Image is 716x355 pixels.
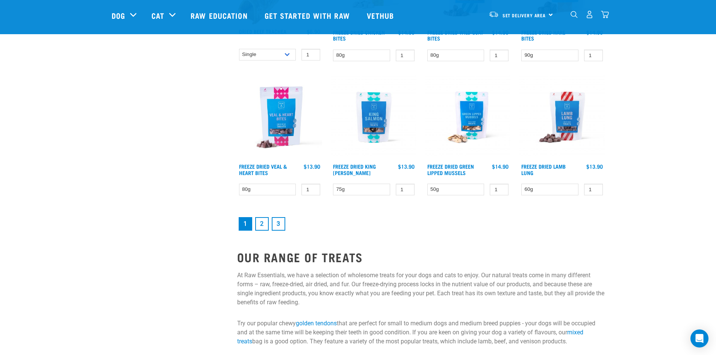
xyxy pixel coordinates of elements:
[237,75,322,160] img: Raw Essentials Freeze Dried Veal & Heart Bites Treats
[237,250,605,264] h2: OUR RANGE OF TREATS
[521,165,566,174] a: Freeze Dried Lamb Lung
[690,329,708,347] div: Open Intercom Messenger
[296,320,337,327] a: golden tendons
[301,184,320,195] input: 1
[239,165,287,174] a: Freeze Dried Veal & Heart Bites
[183,0,257,30] a: Raw Education
[398,163,415,169] div: $13.90
[489,11,499,18] img: van-moving.png
[237,329,583,345] a: mixed treats
[255,217,269,231] a: Goto page 2
[333,165,376,174] a: Freeze Dried King [PERSON_NAME]
[519,75,605,160] img: RE Product Shoot 2023 Nov8571
[601,11,609,18] img: home-icon@2x.png
[304,163,320,169] div: $13.90
[331,75,416,160] img: RE Product Shoot 2023 Nov8584
[237,216,605,232] nav: pagination
[427,165,474,174] a: Freeze Dried Green Lipped Mussels
[492,163,509,169] div: $14.90
[112,10,125,21] a: Dog
[396,50,415,61] input: 1
[584,184,603,195] input: 1
[151,10,164,21] a: Cat
[239,217,252,231] a: Page 1
[301,49,320,60] input: 1
[237,319,605,346] p: Try our popular chewy that are perfect for small to medium dogs and medium breed puppies - your d...
[584,50,603,61] input: 1
[503,14,546,17] span: Set Delivery Area
[586,11,593,18] img: user.png
[490,184,509,195] input: 1
[425,75,511,160] img: RE Product Shoot 2023 Nov8551
[272,217,285,231] a: Goto page 3
[257,0,359,30] a: Get started with Raw
[490,50,509,61] input: 1
[359,0,404,30] a: Vethub
[571,11,578,18] img: home-icon-1@2x.png
[396,184,415,195] input: 1
[586,163,603,169] div: $13.90
[237,271,605,307] p: At Raw Essentials, we have a selection of wholesome treats for your dogs and cats to enjoy. Our n...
